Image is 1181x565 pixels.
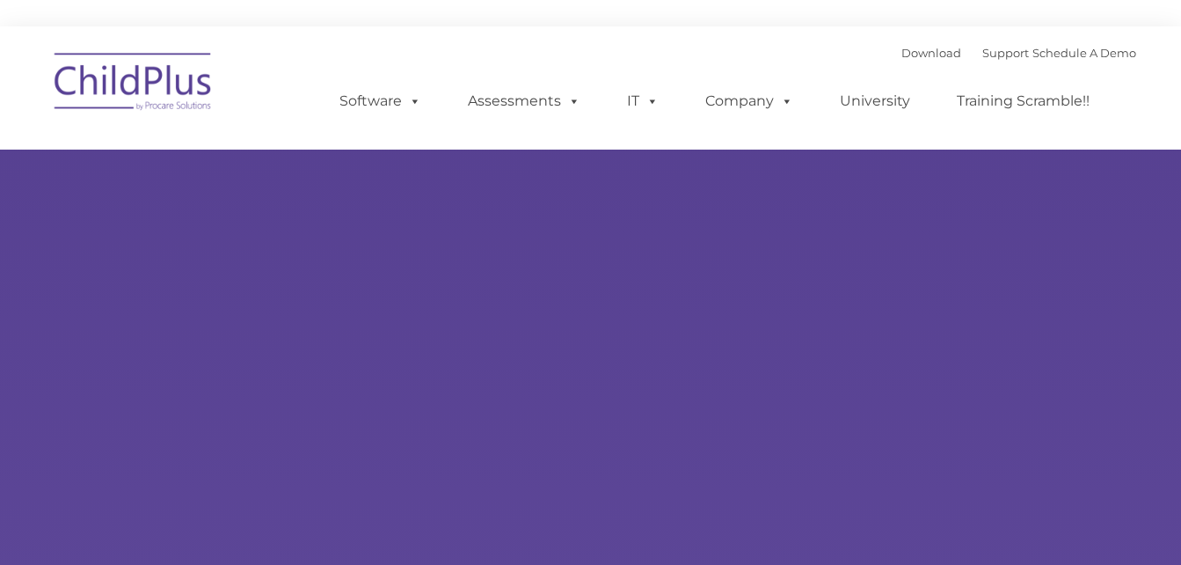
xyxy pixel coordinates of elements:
a: IT [609,84,676,119]
a: Assessments [450,84,598,119]
a: Download [901,46,961,60]
a: Software [322,84,439,119]
a: Training Scramble!! [939,84,1107,119]
font: | [901,46,1136,60]
a: University [822,84,928,119]
a: Schedule A Demo [1032,46,1136,60]
img: ChildPlus by Procare Solutions [46,40,222,128]
a: Company [688,84,811,119]
a: Support [982,46,1029,60]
